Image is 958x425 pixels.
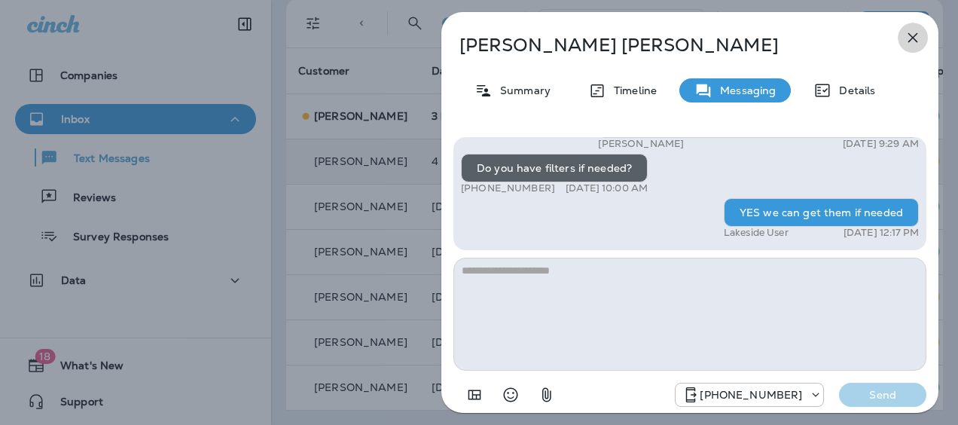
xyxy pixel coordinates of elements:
[461,154,648,182] div: Do you have filters if needed?
[461,182,555,194] p: [PHONE_NUMBER]
[724,198,919,227] div: YES we can get them if needed
[831,84,875,96] p: Details
[496,380,526,410] button: Select an emoji
[844,227,919,239] p: [DATE] 12:17 PM
[700,389,802,401] p: [PHONE_NUMBER]
[459,380,490,410] button: Add in a premade template
[606,84,657,96] p: Timeline
[493,84,551,96] p: Summary
[676,386,823,404] div: +1 (928) 232-1970
[459,35,871,56] p: [PERSON_NAME] [PERSON_NAME]
[712,84,776,96] p: Messaging
[724,227,789,239] p: Lakeside User
[843,138,919,150] p: [DATE] 9:29 AM
[598,138,684,150] p: [PERSON_NAME]
[566,182,648,194] p: [DATE] 10:00 AM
